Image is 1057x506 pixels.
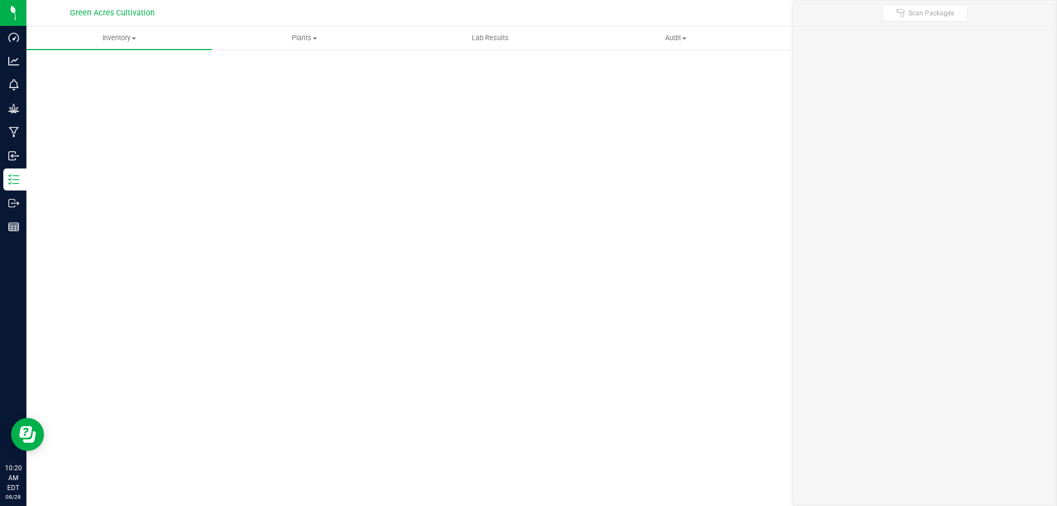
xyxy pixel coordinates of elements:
a: Inventory Counts [769,26,954,50]
inline-svg: Dashboard [8,32,19,43]
a: Audit [583,26,769,50]
a: Inventory [26,26,212,50]
inline-svg: Manufacturing [8,127,19,138]
inline-svg: Reports [8,221,19,232]
inline-svg: Outbound [8,198,19,209]
inline-svg: Inbound [8,150,19,161]
a: Plants [212,26,397,50]
span: Green Acres Cultivation [70,8,155,18]
iframe: Resource center [11,418,44,451]
inline-svg: Monitoring [8,79,19,90]
p: 10:20 AM EDT [5,463,21,493]
p: 08/28 [5,493,21,501]
inline-svg: Inventory [8,174,19,185]
span: Lab Results [457,33,524,43]
a: Lab Results [397,26,583,50]
inline-svg: Analytics [8,56,19,67]
span: Plants [213,33,397,43]
span: Inventory [26,33,212,43]
inline-svg: Grow [8,103,19,114]
span: Audit [584,33,768,43]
